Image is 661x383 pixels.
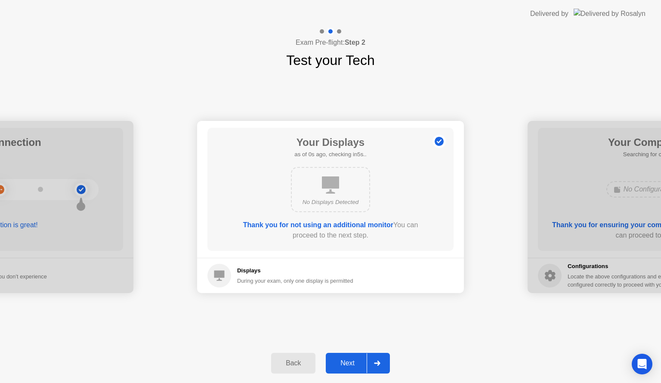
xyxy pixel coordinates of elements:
[296,37,365,48] h4: Exam Pre-flight:
[274,359,313,367] div: Back
[237,266,353,275] h5: Displays
[243,221,393,229] b: Thank you for not using an additional monitor
[326,353,390,374] button: Next
[237,277,353,285] div: During your exam, only one display is permitted
[294,150,366,159] h5: as of 0s ago, checking in5s..
[632,354,652,374] div: Open Intercom Messenger
[530,9,568,19] div: Delivered by
[294,135,366,150] h1: Your Displays
[345,39,365,46] b: Step 2
[271,353,315,374] button: Back
[232,220,429,241] div: You can proceed to the next step.
[328,359,367,367] div: Next
[286,50,375,71] h1: Test your Tech
[574,9,646,19] img: Delivered by Rosalyn
[299,198,362,207] div: No Displays Detected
